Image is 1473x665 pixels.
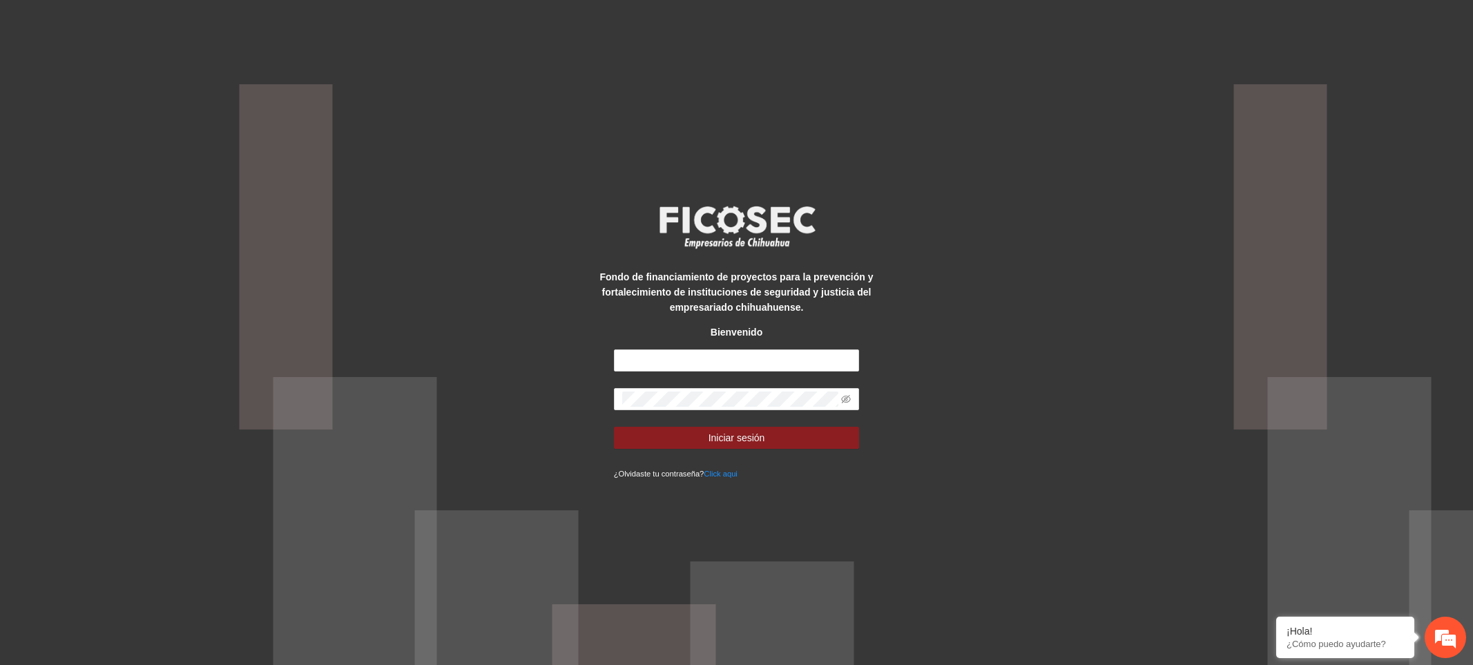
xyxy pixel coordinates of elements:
span: eye-invisible [841,394,851,404]
img: logo [651,202,823,253]
p: ¿Cómo puedo ayudarte? [1287,639,1404,649]
small: ¿Olvidaste tu contraseña? [614,470,738,478]
a: Click aqui [704,470,738,478]
span: Iniciar sesión [709,430,765,445]
button: Iniciar sesión [614,427,860,449]
strong: Fondo de financiamiento de proyectos para la prevención y fortalecimiento de instituciones de seg... [600,271,874,313]
strong: Bienvenido [711,327,762,338]
div: ¡Hola! [1287,626,1404,637]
